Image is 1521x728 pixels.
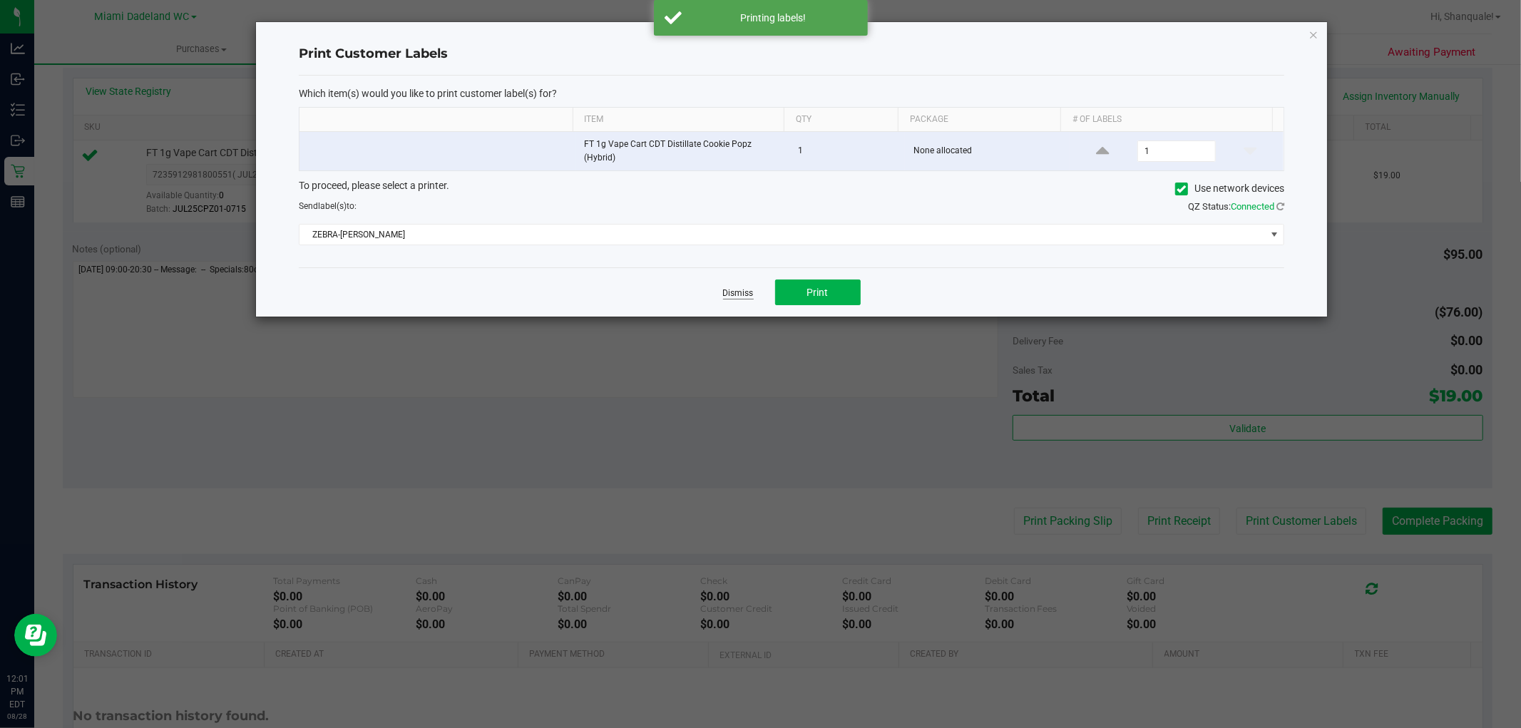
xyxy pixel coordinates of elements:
[1188,201,1284,212] span: QZ Status:
[1175,181,1284,196] label: Use network devices
[690,11,857,25] div: Printing labels!
[575,132,789,170] td: FT 1g Vape Cart CDT Distillate Cookie Popz (Hybrid)
[299,45,1284,63] h4: Print Customer Labels
[789,132,905,170] td: 1
[905,132,1070,170] td: None allocated
[723,287,754,299] a: Dismiss
[807,287,829,298] span: Print
[318,201,347,211] span: label(s)
[898,108,1060,132] th: Package
[784,108,898,132] th: Qty
[299,225,1266,245] span: ZEBRA-[PERSON_NAME]
[775,280,861,305] button: Print
[288,178,1295,200] div: To proceed, please select a printer.
[573,108,784,132] th: Item
[1231,201,1274,212] span: Connected
[14,614,57,657] iframe: Resource center
[299,201,357,211] span: Send to:
[1060,108,1271,132] th: # of labels
[299,87,1284,100] p: Which item(s) would you like to print customer label(s) for?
